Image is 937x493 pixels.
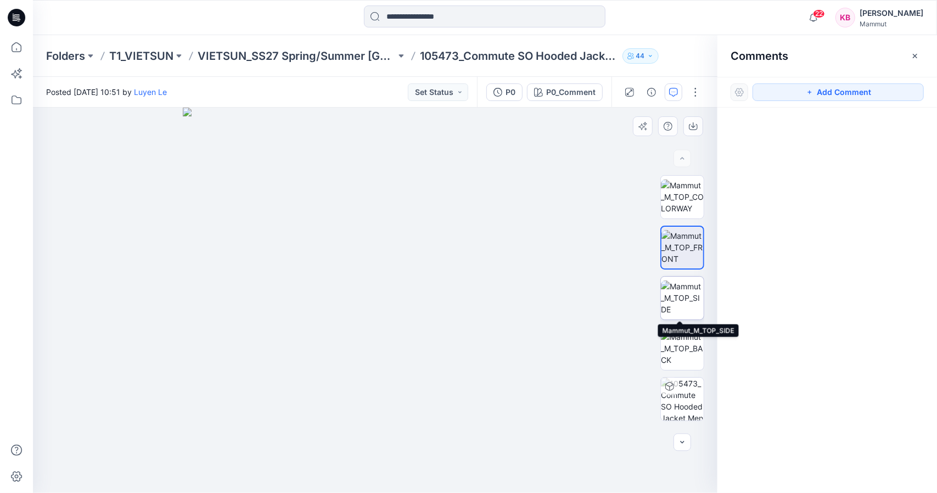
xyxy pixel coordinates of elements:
[183,108,568,493] img: eyJhbGciOiJIUzI1NiIsImtpZCI6IjAiLCJzbHQiOiJzZXMiLCJ0eXAiOiJKV1QifQ.eyJkYXRhIjp7InR5cGUiOiJzdG9yYW...
[486,83,523,101] button: P0
[813,9,825,18] span: 22
[46,48,85,64] a: Folders
[661,230,703,265] img: Mammut_M_TOP_FRONT
[731,49,788,63] h2: Comments
[109,48,173,64] a: T1_VIETSUN
[860,7,923,20] div: [PERSON_NAME]
[860,20,923,28] div: Mammut
[622,48,659,64] button: 44
[527,83,603,101] button: P0_Comment
[661,281,704,315] img: Mammut_M_TOP_SIDE
[420,48,618,64] p: 105473_Commute SO Hooded Jacket Men AF
[753,83,924,101] button: Add Comment
[643,83,660,101] button: Details
[835,8,855,27] div: KB
[506,86,515,98] div: P0
[46,86,167,98] span: Posted [DATE] 10:51 by
[636,50,645,62] p: 44
[198,48,396,64] a: VIETSUN_SS27 Spring/Summer [GEOGRAPHIC_DATA]
[546,86,596,98] div: P0_Comment
[661,180,704,214] img: Mammut_M_TOP_COLORWAY
[661,331,704,366] img: Mammut_M_TOP_BACK
[661,378,704,421] img: 105473_Commute SO Hooded Jacket Men AF P0_Comment
[134,87,167,97] a: Luyen Le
